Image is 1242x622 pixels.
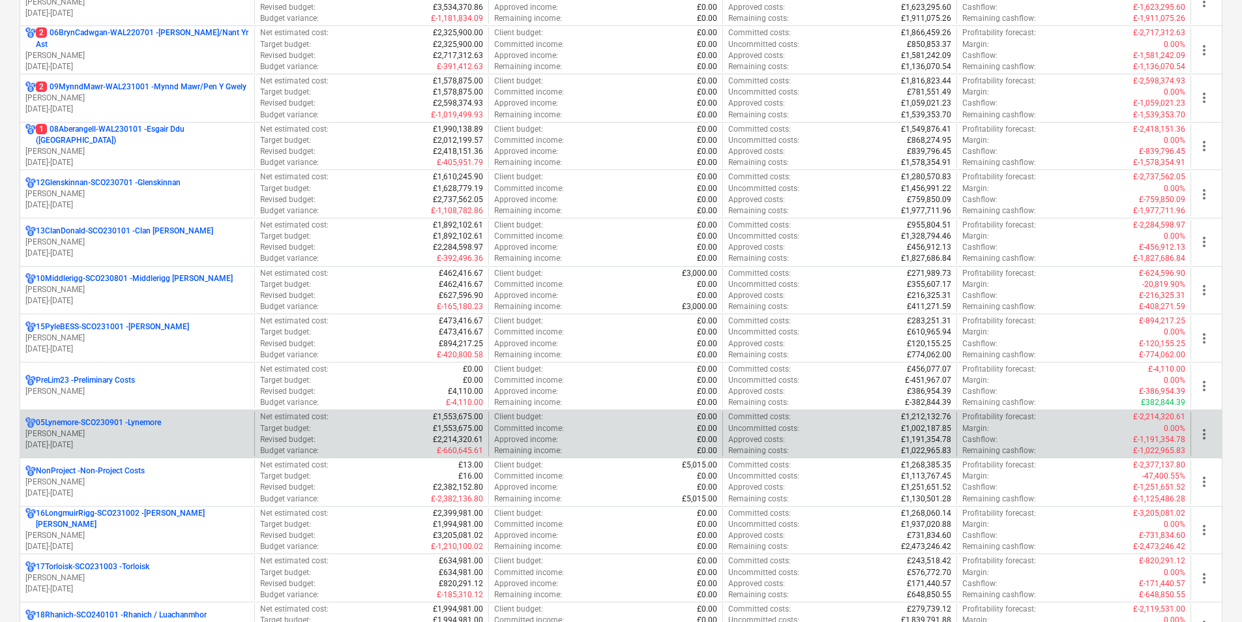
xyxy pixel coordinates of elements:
div: Project has multi currencies enabled [25,466,36,477]
p: Net estimated cost : [260,268,329,279]
p: £1,816,823.44 [901,76,951,87]
p: £1,990,138.89 [433,124,483,135]
p: Budget variance : [260,205,319,216]
p: NonProject - Non-Project Costs [36,466,145,477]
p: £0.00 [697,146,717,157]
p: £1,578,875.00 [433,87,483,98]
span: 1 [36,124,47,134]
p: Remaining income : [494,13,562,24]
span: more_vert [1196,186,1212,202]
p: Approved income : [494,290,558,301]
p: £759,850.09 [907,194,951,205]
p: [DATE] - [DATE] [25,8,249,19]
p: £3,534,370.86 [433,2,483,13]
p: Remaining income : [494,110,562,121]
p: Remaining costs : [728,205,789,216]
p: 15PyleBESS-SCO231001 - [PERSON_NAME] [36,321,189,333]
p: [DATE] - [DATE] [25,541,249,552]
p: £1,628,779.19 [433,183,483,194]
div: 15PyleBESS-SCO231001 -[PERSON_NAME][PERSON_NAME][DATE]-[DATE] [25,321,249,355]
p: £0.00 [697,194,717,205]
p: £462,416.67 [439,268,483,279]
p: £0.00 [697,27,717,38]
p: Approved income : [494,2,558,13]
p: £0.00 [697,253,717,264]
p: £-1,059,021.23 [1133,98,1185,109]
p: Remaining income : [494,205,562,216]
p: Margin : [962,231,989,242]
p: Approved costs : [728,2,785,13]
p: Committed income : [494,87,564,98]
p: £1,539,353.70 [901,110,951,121]
p: [PERSON_NAME] [25,146,249,157]
p: £0.00 [697,13,717,24]
p: £-1,581,242.09 [1133,50,1185,61]
p: £1,623,295.60 [901,2,951,13]
p: Target budget : [260,183,311,194]
div: Project has multi currencies enabled [25,177,36,188]
p: Profitability forecast : [962,268,1036,279]
p: 18Rhanich-SCO240101 - Rhanich / Luachanmhor [36,610,207,621]
p: £1,977,711.96 [901,205,951,216]
p: Client budget : [494,316,543,327]
div: Project has multi currencies enabled [25,417,36,428]
p: Margin : [962,135,989,146]
p: Cashflow : [962,242,998,253]
p: £411,271.59 [907,301,951,312]
p: Client budget : [494,124,543,135]
p: Client budget : [494,76,543,87]
div: 16LongmuirRigg-SCO231002 -[PERSON_NAME] [PERSON_NAME][PERSON_NAME][DATE]-[DATE] [25,508,249,553]
span: 2 [36,81,47,92]
p: £0.00 [697,327,717,338]
span: more_vert [1196,42,1212,58]
span: 2 [36,27,47,38]
p: Approved costs : [728,242,785,253]
p: Committed income : [494,279,564,290]
p: Cashflow : [962,146,998,157]
p: £0.00 [697,87,717,98]
p: £0.00 [697,290,717,301]
p: £2,325,900.00 [433,27,483,38]
p: 0.00% [1164,183,1185,194]
p: £-1,911,075.26 [1133,13,1185,24]
p: Client budget : [494,171,543,183]
p: Approved costs : [728,194,785,205]
p: Approved income : [494,194,558,205]
div: Project has multi currencies enabled [25,273,36,284]
p: £1,549,876.41 [901,124,951,135]
p: [DATE] - [DATE] [25,104,249,115]
div: 13ClanDonald-SCO230101 -Clan [PERSON_NAME][PERSON_NAME][DATE]-[DATE] [25,226,249,259]
p: Committed costs : [728,76,791,87]
p: Revised budget : [260,290,316,301]
div: Project has multi currencies enabled [25,226,36,237]
p: Net estimated cost : [260,220,329,231]
p: Target budget : [260,231,311,242]
p: £-165,180.23 [437,301,483,312]
p: £-2,737,562.05 [1133,171,1185,183]
p: [DATE] - [DATE] [25,488,249,499]
p: Remaining costs : [728,110,789,121]
p: Client budget : [494,27,543,38]
p: £-2,717,312.63 [1133,27,1185,38]
div: Project has multi currencies enabled [25,375,36,386]
p: £1,136,070.54 [901,61,951,72]
p: Profitability forecast : [962,27,1036,38]
p: £2,598,374.93 [433,98,483,109]
p: £3,000.00 [682,268,717,279]
p: Uncommitted costs : [728,279,799,290]
p: £2,012,199.57 [433,135,483,146]
div: PreLim23 -Preliminary Costs[PERSON_NAME] [25,375,249,397]
p: Committed costs : [728,27,791,38]
p: £0.00 [697,61,717,72]
p: Remaining income : [494,61,562,72]
p: Uncommitted costs : [728,135,799,146]
div: Project has multi currencies enabled [25,508,36,530]
p: 0.00% [1164,231,1185,242]
p: Budget variance : [260,61,319,72]
p: Approved costs : [728,146,785,157]
p: [DATE] - [DATE] [25,248,249,259]
p: [PERSON_NAME] [25,284,249,295]
p: £-1,539,353.70 [1133,110,1185,121]
p: £-1,578,354.91 [1133,157,1185,168]
p: Revised budget : [260,146,316,157]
